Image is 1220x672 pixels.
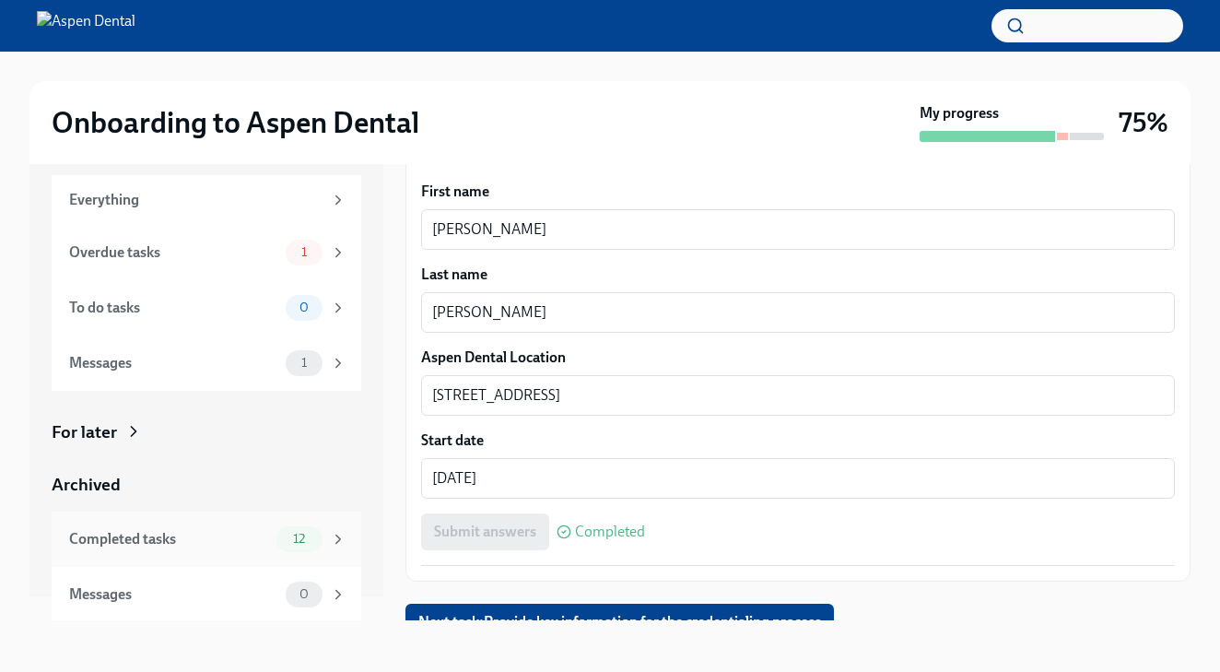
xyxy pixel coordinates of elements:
[288,301,320,314] span: 0
[69,242,278,263] div: Overdue tasks
[920,103,999,124] strong: My progress
[69,190,323,210] div: Everything
[290,356,318,370] span: 1
[288,587,320,601] span: 0
[421,265,1175,285] label: Last name
[405,604,834,641] button: Next task:Provide key information for the credentialing process
[432,301,1164,324] textarea: [PERSON_NAME]
[52,420,117,444] div: For later
[421,430,1175,451] label: Start date
[69,298,278,318] div: To do tasks
[432,218,1164,241] textarea: [PERSON_NAME]
[52,336,361,391] a: Messages1
[575,525,645,539] span: Completed
[432,384,1164,407] textarea: [STREET_ADDRESS]
[52,512,361,567] a: Completed tasks12
[290,245,318,259] span: 1
[52,567,361,622] a: Messages0
[52,175,361,225] a: Everything
[69,353,278,373] div: Messages
[52,280,361,336] a: To do tasks0
[52,104,419,141] h2: Onboarding to Aspen Dental
[418,613,821,631] span: Next task : Provide key information for the credentialing process
[69,529,269,549] div: Completed tasks
[52,473,361,497] a: Archived
[421,182,1175,202] label: First name
[52,420,361,444] a: For later
[282,532,316,546] span: 12
[69,584,278,605] div: Messages
[432,467,1164,489] textarea: [DATE]
[1119,106,1168,139] h3: 75%
[421,348,1175,368] label: Aspen Dental Location
[37,11,135,41] img: Aspen Dental
[52,225,361,280] a: Overdue tasks1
